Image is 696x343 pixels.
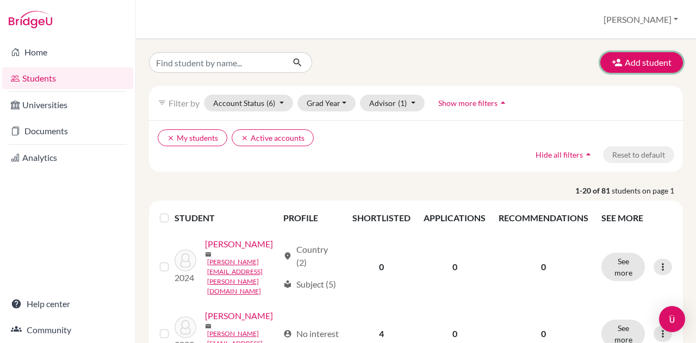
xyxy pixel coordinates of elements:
[175,250,196,271] img: Andrews, Katie
[283,243,340,269] div: Country (2)
[205,251,212,258] span: mail
[438,98,498,108] span: Show more filters
[175,316,196,338] img: Arora, Lalita
[498,97,508,108] i: arrow_drop_up
[601,253,645,281] button: See more
[283,327,339,340] div: No interest
[2,94,133,116] a: Universities
[2,41,133,63] a: Home
[398,98,407,108] span: (1)
[600,52,683,73] button: Add student
[492,205,595,231] th: RECOMMENDATIONS
[175,205,277,231] th: STUDENT
[417,205,492,231] th: APPLICATIONS
[283,280,292,289] span: local_library
[346,231,417,303] td: 0
[283,252,292,260] span: location_on
[612,185,683,196] span: students on page 1
[241,134,248,142] i: clear
[204,95,293,111] button: Account Status(6)
[158,98,166,107] i: filter_list
[2,293,133,315] a: Help center
[205,309,273,322] a: [PERSON_NAME]
[2,67,133,89] a: Students
[346,205,417,231] th: SHORTLISTED
[603,146,674,163] button: Reset to default
[499,260,588,273] p: 0
[232,129,314,146] button: clearActive accounts
[169,98,200,108] span: Filter by
[205,323,212,329] span: mail
[9,11,52,28] img: Bridge-U
[207,257,278,296] a: [PERSON_NAME][EMAIL_ADDRESS][PERSON_NAME][DOMAIN_NAME]
[167,134,175,142] i: clear
[158,129,227,146] button: clearMy students
[575,185,612,196] strong: 1-20 of 81
[2,147,133,169] a: Analytics
[149,52,284,73] input: Find student by name...
[283,278,336,291] div: Subject (5)
[499,327,588,340] p: 0
[526,146,603,163] button: Hide all filtersarrow_drop_up
[599,9,683,30] button: [PERSON_NAME]
[360,95,425,111] button: Advisor(1)
[536,150,583,159] span: Hide all filters
[659,306,685,332] div: Open Intercom Messenger
[283,329,292,338] span: account_circle
[429,95,518,111] button: Show more filtersarrow_drop_up
[297,95,356,111] button: Grad Year
[277,205,346,231] th: PROFILE
[205,238,273,251] a: [PERSON_NAME]
[595,205,679,231] th: SEE MORE
[2,319,133,341] a: Community
[417,231,492,303] td: 0
[175,271,196,284] p: 2024
[583,149,594,160] i: arrow_drop_up
[2,120,133,142] a: Documents
[266,98,275,108] span: (6)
